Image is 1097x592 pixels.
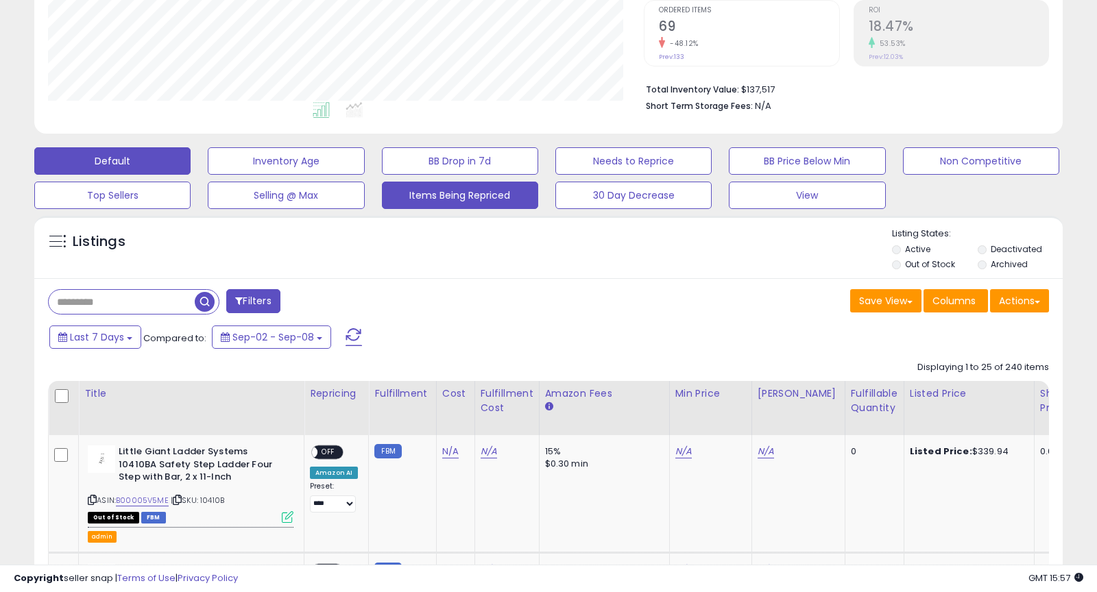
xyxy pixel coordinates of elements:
[117,571,176,584] a: Terms of Use
[212,325,331,349] button: Sep-02 - Sep-08
[70,330,124,344] span: Last 7 Days
[232,330,314,344] span: Sep-02 - Sep-08
[34,147,191,175] button: Default
[14,572,238,585] div: seller snap | |
[545,401,553,413] small: Amazon Fees.
[729,182,885,209] button: View
[545,445,659,458] div: 15%
[869,18,1048,37] h2: 18.47%
[34,182,191,209] button: Top Sellers
[991,258,1028,270] label: Archived
[875,38,906,49] small: 53.53%
[116,495,169,506] a: B00005V5ME
[208,147,364,175] button: Inventory Age
[665,38,699,49] small: -48.12%
[555,182,712,209] button: 30 Day Decrease
[932,294,976,308] span: Columns
[755,99,771,112] span: N/A
[374,444,401,458] small: FBM
[758,445,774,458] a: N/A
[310,482,358,513] div: Preset:
[990,289,1049,312] button: Actions
[226,289,280,313] button: Filters
[659,7,839,14] span: Ordered Items
[851,386,898,415] div: Fulfillable Quantity
[905,258,955,270] label: Out of Stock
[910,386,1028,401] div: Listed Price
[851,445,893,458] div: 0
[442,445,459,458] a: N/A
[73,232,125,251] h5: Listings
[49,325,141,349] button: Last 7 Days
[850,289,921,312] button: Save View
[374,386,430,401] div: Fulfillment
[917,361,1049,374] div: Displaying 1 to 25 of 240 items
[178,571,238,584] a: Privacy Policy
[646,80,1039,97] li: $137,517
[659,18,839,37] h2: 69
[905,243,930,255] label: Active
[88,445,293,521] div: ASIN:
[84,386,298,401] div: Title
[310,386,363,401] div: Repricing
[382,147,538,175] button: BB Drop in 7d
[143,332,206,345] span: Compared to:
[88,445,115,473] img: 11htAsMi2RL._SL40_.jpg
[892,227,1063,241] p: Listing States:
[646,100,753,112] b: Short Term Storage Fees:
[869,7,1048,14] span: ROI
[545,458,659,470] div: $0.30 min
[481,386,533,415] div: Fulfillment Cost
[310,467,358,479] div: Amazon AI
[991,243,1042,255] label: Deactivated
[545,386,664,401] div: Amazon Fees
[141,512,166,523] span: FBM
[208,182,364,209] button: Selling @ Max
[869,53,903,61] small: Prev: 12.03%
[14,571,64,584] strong: Copyright
[924,289,988,312] button: Columns
[758,386,839,401] div: [PERSON_NAME]
[88,512,139,523] span: All listings that are currently out of stock and unavailable for purchase on Amazon
[171,495,224,506] span: | SKU: 10410B
[555,147,712,175] button: Needs to Reprice
[1040,386,1068,415] div: Ship Price
[481,445,497,458] a: N/A
[442,386,469,401] div: Cost
[88,531,117,543] button: admin
[646,84,739,95] b: Total Inventory Value:
[910,445,972,458] b: Listed Price:
[675,386,746,401] div: Min Price
[910,445,1024,458] div: $339.94
[1028,571,1083,584] span: 2025-09-16 15:57 GMT
[903,147,1059,175] button: Non Competitive
[729,147,885,175] button: BB Price Below Min
[659,53,684,61] small: Prev: 133
[675,445,692,458] a: N/A
[1040,445,1063,458] div: 0.00
[317,447,339,458] span: OFF
[382,182,538,209] button: Items Being Repriced
[119,445,285,487] b: Little Giant Ladder Systems 10410BA Safety Step Ladder Four Step with Bar, 2 x 11-Inch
